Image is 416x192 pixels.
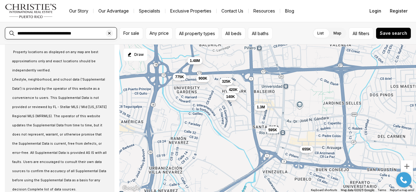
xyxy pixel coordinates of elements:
span: filters [358,30,369,37]
button: 900K [196,75,210,82]
button: Contact Us [217,7,248,15]
button: Start drawing [123,48,148,61]
button: Any price [146,27,173,39]
span: Any price [150,31,169,36]
span: 595K [268,128,277,132]
img: logo [5,4,57,18]
button: Login [366,5,385,17]
span: 420K [229,87,238,92]
span: 775K [175,74,184,79]
button: For sale [119,27,143,39]
a: Terms (opens in new tab) [378,188,386,192]
button: Allfilters [349,27,373,39]
a: Specialists [134,7,165,15]
button: 420K [226,86,240,93]
span: All [353,30,357,37]
a: Our Advantage [93,7,134,15]
button: Zoom in [401,160,413,172]
span: 325K [222,79,231,84]
a: Report a map error [390,188,414,192]
a: Resources [249,7,280,15]
a: Complete list of data sources [27,187,76,191]
button: 595K [266,126,280,134]
span: Register [390,9,407,13]
a: Exclusive Properties [165,7,216,15]
label: List [312,28,329,39]
span: 1.48M [190,58,200,63]
span: 655K [302,147,311,152]
button: 1.3M [254,103,267,111]
button: 775K [173,73,186,81]
span: Save search [380,31,407,36]
button: 655K [300,146,313,153]
span: Lifestyle, neighborhood, and school data ('Supplemental Data') is provided by the operator of thi... [12,78,107,191]
button: Clear search input [106,27,117,39]
label: Map [329,28,346,39]
span: For sale [123,31,139,36]
span: Login [369,9,381,13]
button: All property types [175,27,219,39]
button: 1.48M [187,57,202,64]
button: 325K [220,78,233,85]
button: Save search [376,27,411,39]
a: Blog [280,7,299,15]
button: 140K [224,93,237,100]
span: 1.3M [257,105,265,110]
button: All baths [248,27,273,39]
button: All beds [221,27,245,39]
span: Map data ©2025 Google [341,188,374,192]
span: 900K [199,76,207,81]
span: 140K [226,94,235,99]
button: Register [386,5,411,17]
a: Our Story [64,7,93,15]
